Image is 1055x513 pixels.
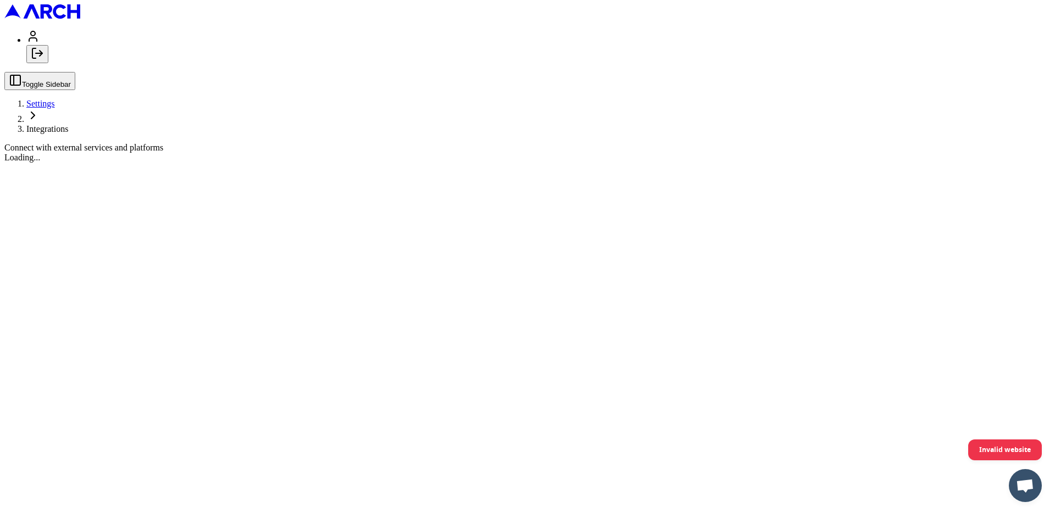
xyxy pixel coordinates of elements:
[4,143,1051,153] div: Connect with external services and platforms
[4,99,1051,134] nav: breadcrumb
[22,80,71,88] span: Toggle Sidebar
[979,440,1031,459] span: Invalid website
[26,99,55,108] a: Settings
[26,124,68,133] span: Integrations
[4,72,75,90] button: Toggle Sidebar
[26,45,48,63] button: Log out
[4,153,1051,163] div: Loading...
[1009,469,1042,502] div: Open chat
